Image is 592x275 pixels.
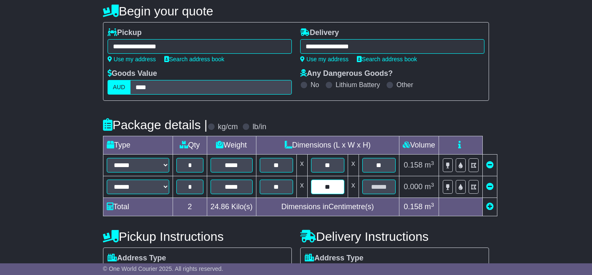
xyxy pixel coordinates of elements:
[218,122,238,132] label: kg/cm
[404,202,422,211] span: 0.158
[108,28,142,37] label: Pickup
[300,28,339,37] label: Delivery
[300,230,489,243] h4: Delivery Instructions
[311,81,319,89] label: No
[296,155,307,176] td: x
[348,176,359,198] td: x
[173,136,207,155] td: Qty
[108,80,131,95] label: AUD
[404,161,422,169] span: 0.158
[486,161,494,169] a: Remove this item
[296,176,307,198] td: x
[173,198,207,216] td: 2
[103,198,173,216] td: Total
[256,136,399,155] td: Dimensions (L x W x H)
[300,56,349,62] a: Use my address
[108,69,157,78] label: Goods Value
[431,160,434,166] sup: 3
[211,202,229,211] span: 24.86
[348,155,359,176] td: x
[253,122,266,132] label: lb/in
[336,81,380,89] label: Lithium Battery
[103,118,208,132] h4: Package details |
[207,198,256,216] td: Kilo(s)
[300,69,393,78] label: Any Dangerous Goods?
[207,136,256,155] td: Weight
[103,4,489,18] h4: Begin your quote
[425,161,434,169] span: m
[425,182,434,191] span: m
[404,182,422,191] span: 0.000
[103,136,173,155] td: Type
[108,254,166,263] label: Address Type
[431,202,434,208] sup: 3
[103,265,223,272] span: © One World Courier 2025. All rights reserved.
[396,81,413,89] label: Other
[486,202,494,211] a: Add new item
[164,56,224,62] a: Search address book
[431,182,434,188] sup: 3
[256,198,399,216] td: Dimensions in Centimetre(s)
[425,202,434,211] span: m
[305,254,364,263] label: Address Type
[103,230,292,243] h4: Pickup Instructions
[486,182,494,191] a: Remove this item
[399,136,439,155] td: Volume
[108,56,156,62] a: Use my address
[357,56,417,62] a: Search address book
